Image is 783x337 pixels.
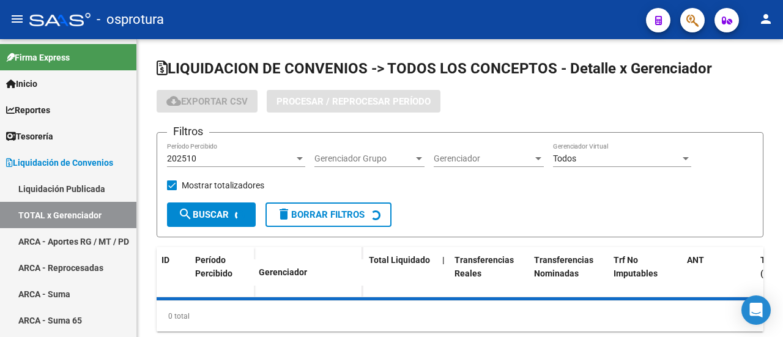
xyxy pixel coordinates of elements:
[167,202,256,227] button: Buscar
[97,6,164,33] span: - osprotura
[534,255,593,279] span: Transferencias Nominadas
[741,295,771,325] div: Open Intercom Messenger
[10,12,24,26] mat-icon: menu
[276,96,431,107] span: Procesar / Reprocesar período
[182,178,264,193] span: Mostrar totalizadores
[276,209,365,220] span: Borrar Filtros
[687,255,704,265] span: ANT
[6,51,70,64] span: Firma Express
[434,154,533,164] span: Gerenciador
[166,94,181,108] mat-icon: cloud_download
[6,130,53,143] span: Tesorería
[167,123,209,140] h3: Filtros
[190,247,236,298] datatable-header-cell: Período Percibido
[157,247,190,298] datatable-header-cell: ID
[369,255,430,265] span: Total Liquidado
[759,12,773,26] mat-icon: person
[529,247,609,301] datatable-header-cell: Transferencias Nominadas
[6,103,50,117] span: Reportes
[553,154,576,163] span: Todos
[609,247,682,301] datatable-header-cell: Trf No Imputables
[178,207,193,221] mat-icon: search
[265,202,391,227] button: Borrar Filtros
[195,255,232,279] span: Período Percibido
[442,255,445,265] span: |
[161,255,169,265] span: ID
[267,90,440,113] button: Procesar / Reprocesar período
[157,301,763,331] div: 0 total
[259,267,307,277] span: Gerenciador
[364,247,437,301] datatable-header-cell: Total Liquidado
[314,154,414,164] span: Gerenciador Grupo
[455,255,514,279] span: Transferencias Reales
[614,255,658,279] span: Trf No Imputables
[437,247,450,301] datatable-header-cell: |
[450,247,529,301] datatable-header-cell: Transferencias Reales
[167,154,196,163] span: 202510
[157,60,712,77] span: LIQUIDACION DE CONVENIOS -> TODOS LOS CONCEPTOS - Detalle x Gerenciador
[6,156,113,169] span: Liquidación de Convenios
[276,207,291,221] mat-icon: delete
[166,96,248,107] span: Exportar CSV
[157,90,258,113] button: Exportar CSV
[178,209,229,220] span: Buscar
[6,77,37,91] span: Inicio
[682,247,755,301] datatable-header-cell: ANT
[254,259,364,286] datatable-header-cell: Gerenciador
